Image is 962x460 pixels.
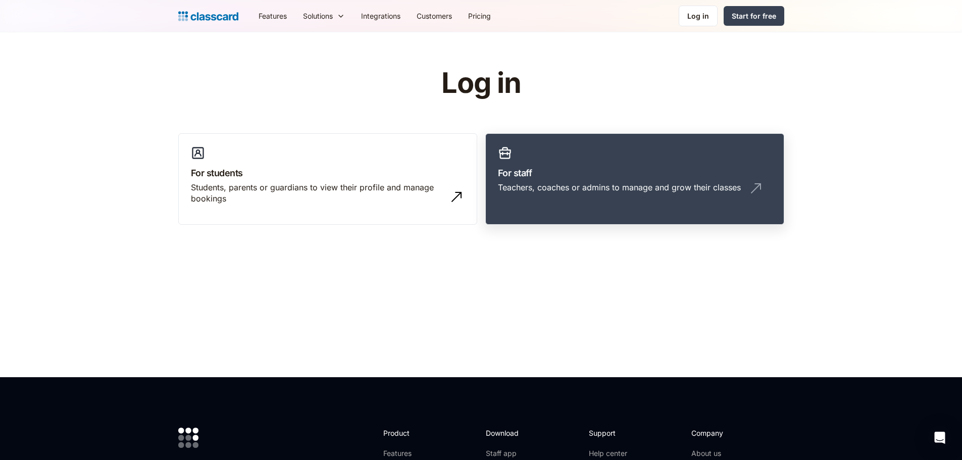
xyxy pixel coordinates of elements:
[589,448,630,458] a: Help center
[724,6,784,26] a: Start for free
[250,5,295,27] a: Features
[679,6,718,26] a: Log in
[460,5,499,27] a: Pricing
[928,426,952,450] div: Open Intercom Messenger
[691,448,758,458] a: About us
[732,11,776,21] div: Start for free
[321,68,641,99] h1: Log in
[303,11,333,21] div: Solutions
[498,182,741,193] div: Teachers, coaches or admins to manage and grow their classes
[383,448,437,458] a: Features
[295,5,353,27] div: Solutions
[178,9,238,23] a: Logo
[353,5,409,27] a: Integrations
[589,428,630,438] h2: Support
[191,182,444,205] div: Students, parents or guardians to view their profile and manage bookings
[383,428,437,438] h2: Product
[191,166,465,180] h3: For students
[486,428,527,438] h2: Download
[178,133,477,225] a: For studentsStudents, parents or guardians to view their profile and manage bookings
[687,11,709,21] div: Log in
[691,428,758,438] h2: Company
[485,133,784,225] a: For staffTeachers, coaches or admins to manage and grow their classes
[486,448,527,458] a: Staff app
[498,166,772,180] h3: For staff
[409,5,460,27] a: Customers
